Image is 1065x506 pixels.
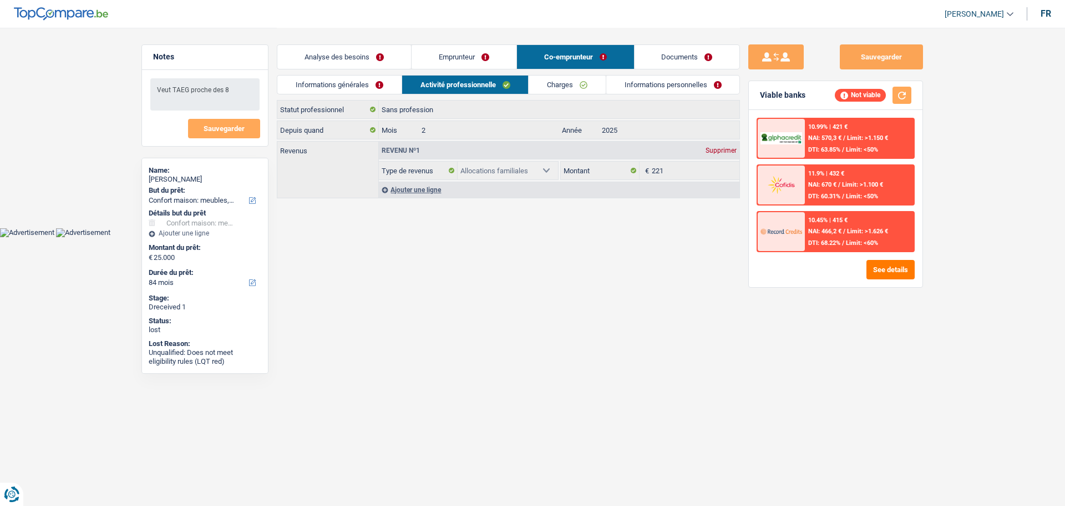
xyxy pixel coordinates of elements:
[808,193,840,200] span: DTI: 60.31%
[56,228,110,237] img: Advertisement
[149,325,261,334] div: lost
[379,182,739,198] div: Ajouter une ligne
[412,45,516,69] a: Emprunteur
[808,228,841,235] span: NAI: 466,2 €
[149,186,259,195] label: But du prêt:
[277,101,379,118] label: Statut professionnel
[703,147,739,154] div: Supprimer
[808,134,841,142] span: NAI: 570,3 €
[808,239,840,247] span: DTI: 68.22%
[866,260,915,279] button: See details
[559,121,599,139] label: Année
[808,123,848,131] div: 10.99% | 421 €
[840,44,923,69] button: Sauvegarder
[945,9,1004,19] span: [PERSON_NAME]
[760,132,802,145] img: AlphaCredit
[204,125,245,132] span: Sauvegarder
[838,181,840,188] span: /
[149,253,153,262] span: €
[529,76,606,94] a: Charges
[842,239,844,247] span: /
[149,229,261,237] div: Ajouter une ligne
[760,174,802,195] img: Cofidis
[808,170,844,177] div: 11.9% | 432 €
[379,147,423,154] div: Revenu nº1
[149,294,261,303] div: Stage:
[149,209,261,218] div: Détails but du prêt
[149,243,259,252] label: Montant du prêt:
[1041,8,1051,19] div: fr
[379,162,458,179] label: Type de revenus
[149,303,261,312] div: Dreceived 1
[402,76,529,94] a: Activité professionnelle
[846,146,878,153] span: Limit: <50%
[936,5,1013,23] a: [PERSON_NAME]
[277,45,411,69] a: Analyse des besoins
[760,221,802,242] img: Record Credits
[846,193,878,200] span: Limit: <50%
[379,121,418,139] label: Mois
[843,228,845,235] span: /
[153,52,257,62] h5: Notes
[847,228,888,235] span: Limit: >1.626 €
[149,268,259,277] label: Durée du prêt:
[599,121,739,139] input: AAAA
[149,175,261,184] div: [PERSON_NAME]
[635,45,740,69] a: Documents
[419,121,559,139] input: MM
[842,146,844,153] span: /
[846,239,878,247] span: Limit: <60%
[277,76,402,94] a: Informations générales
[149,166,261,175] div: Name:
[842,181,883,188] span: Limit: >1.100 €
[149,339,261,348] div: Lost Reason:
[808,181,836,188] span: NAI: 670 €
[808,217,848,224] div: 10.45% | 415 €
[808,146,840,153] span: DTI: 63.85%
[606,76,740,94] a: Informations personnelles
[640,162,652,179] span: €
[277,142,378,154] label: Revenus
[843,134,845,142] span: /
[149,348,261,365] div: Unqualified: Does not meet eligibility rules (LQT red)
[561,162,640,179] label: Montant
[188,119,260,138] button: Sauvegarder
[517,45,634,69] a: Co-emprunteur
[847,134,888,142] span: Limit: >1.150 €
[842,193,844,200] span: /
[149,317,261,325] div: Status:
[277,121,379,139] label: Depuis quand
[835,89,886,101] div: Not viable
[14,7,108,21] img: TopCompare Logo
[760,91,805,100] div: Viable banks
